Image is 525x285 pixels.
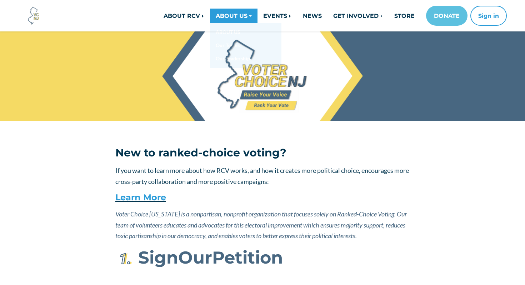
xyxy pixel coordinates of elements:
a: NEWS [297,9,327,23]
span: Our [178,247,212,268]
img: First [115,250,133,268]
p: If you want to learn more about how RCV works, and how it creates more political choice, encourag... [115,165,410,187]
strong: Sign Petition [138,247,283,268]
h3: New to ranked-choice voting? [115,146,410,159]
a: EVENTS [257,9,297,23]
a: Learn More [115,192,166,202]
a: ABOUT RCV [158,9,210,23]
div: ABOUT US [210,23,281,68]
a: Our Teams [210,39,281,52]
nav: Main navigation [110,6,507,26]
a: DONATE [426,6,467,26]
a: GET INVOLVED [327,9,389,23]
a: STORE [389,9,420,23]
a: Our Leadership [210,52,281,65]
a: ABOUT US [210,26,281,39]
img: Voter Choice NJ [24,6,43,25]
em: Voter Choice [US_STATE] is a nonpartisan, nonprofit organization that focuses solely on Ranked-Ch... [115,210,407,240]
button: Sign in or sign up [470,6,507,26]
a: ABOUT US [210,9,257,23]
